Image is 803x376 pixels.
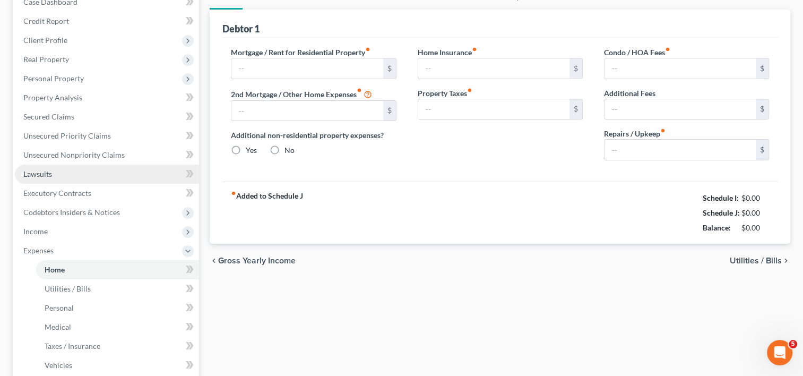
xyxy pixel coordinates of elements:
div: $ [569,99,582,119]
strong: Added to Schedule J [231,191,303,235]
i: chevron_right [782,257,790,265]
span: Property Analysis [23,93,82,102]
a: Property Analysis [15,88,199,107]
label: Condo / HOA Fees [604,47,670,58]
span: Credit Report [23,16,69,25]
span: Vehicles [45,361,72,370]
a: Secured Claims [15,107,199,126]
i: fiber_manual_record [665,47,670,52]
span: Lawsuits [23,169,52,178]
button: chevron_left Gross Yearly Income [210,257,296,265]
i: fiber_manual_record [357,88,362,93]
input: -- [605,140,756,160]
div: $ [383,58,396,79]
span: Gross Yearly Income [218,257,296,265]
span: Home [45,265,65,274]
div: Debtor 1 [222,22,260,35]
a: Unsecured Nonpriority Claims [15,146,199,165]
input: -- [605,58,756,79]
iframe: Intercom live chat [767,340,792,365]
div: $ [569,58,582,79]
a: Lawsuits [15,165,199,184]
button: Utilities / Bills chevron_right [730,257,790,265]
input: -- [231,101,383,121]
label: Additional non-residential property expenses? [231,130,396,141]
span: Personal [45,303,74,312]
a: Vehicles [36,356,199,375]
span: Personal Property [23,74,84,83]
span: Utilities / Bills [45,284,91,293]
input: -- [418,99,569,119]
label: Repairs / Upkeep [604,128,666,139]
i: chevron_left [210,257,218,265]
label: Mortgage / Rent for Residential Property [231,47,370,58]
div: $ [756,58,769,79]
a: Home [36,260,199,279]
span: Expenses [23,246,54,255]
a: Credit Report [15,12,199,31]
i: fiber_manual_record [472,47,477,52]
label: Yes [246,145,257,156]
span: Utilities / Bills [730,257,782,265]
a: Medical [36,318,199,337]
span: Executory Contracts [23,189,91,198]
label: Property Taxes [418,88,472,99]
label: Additional Fees [604,88,655,99]
span: Taxes / Insurance [45,341,100,351]
label: 2nd Mortgage / Other Home Expenses [231,88,372,100]
span: Client Profile [23,36,67,45]
a: Utilities / Bills [36,279,199,298]
div: $0.00 [741,193,770,203]
strong: Balance: [703,223,731,232]
span: Codebtors Insiders & Notices [23,208,120,217]
i: fiber_manual_record [231,191,236,196]
a: Taxes / Insurance [36,337,199,356]
span: Unsecured Nonpriority Claims [23,150,125,159]
span: 5 [789,340,797,348]
i: fiber_manual_record [660,128,666,133]
span: Real Property [23,55,69,64]
a: Executory Contracts [15,184,199,203]
div: $ [756,99,769,119]
input: -- [605,99,756,119]
input: -- [231,58,383,79]
span: Secured Claims [23,112,74,121]
span: Unsecured Priority Claims [23,131,111,140]
label: Home Insurance [418,47,477,58]
span: Medical [45,322,71,331]
div: $ [756,140,769,160]
i: fiber_manual_record [467,88,472,93]
a: Personal [36,298,199,318]
div: $0.00 [741,223,770,233]
span: Income [23,227,48,236]
strong: Schedule I: [703,193,739,202]
div: $ [383,101,396,121]
input: -- [418,58,569,79]
a: Unsecured Priority Claims [15,126,199,146]
i: fiber_manual_record [365,47,370,52]
strong: Schedule J: [703,208,740,217]
div: $0.00 [741,208,770,218]
label: No [284,145,295,156]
